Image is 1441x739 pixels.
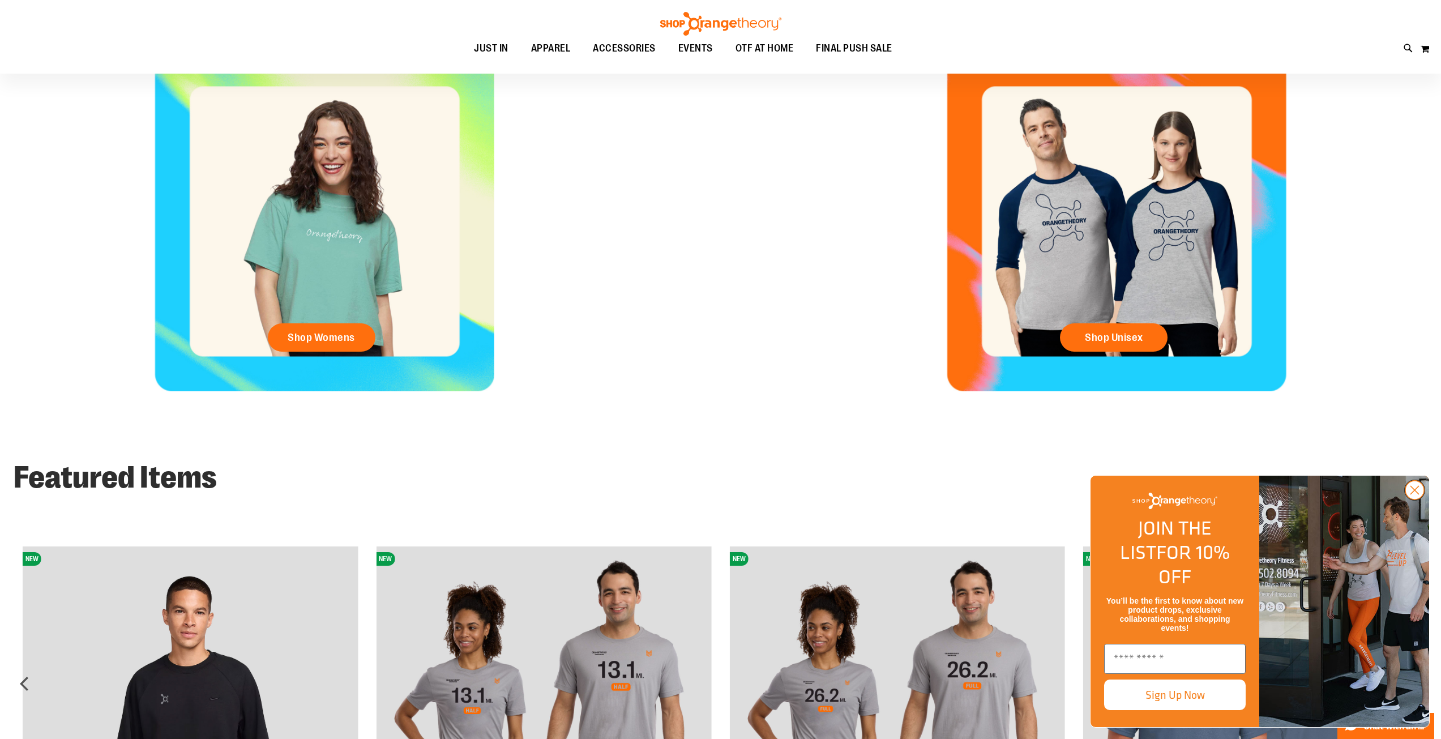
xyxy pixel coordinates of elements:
a: FINAL PUSH SALE [805,36,904,62]
button: Close dialog [1404,480,1425,501]
img: Shop Orangetheory [659,12,783,36]
span: JUST IN [474,36,508,61]
span: You’ll be the first to know about new product drops, exclusive collaborations, and shopping events! [1106,596,1243,633]
a: Shop Unisex [1060,323,1168,352]
input: Enter email [1104,644,1246,674]
img: Shop Orangetheory [1132,493,1217,509]
a: JUST IN [463,36,520,62]
button: Sign Up Now [1104,680,1246,710]
a: ACCESSORIES [581,36,667,62]
span: ACCESSORIES [593,36,656,61]
span: JOIN THE LIST [1120,514,1212,566]
strong: Featured Items [14,460,217,495]
a: APPAREL [520,36,582,62]
span: OTF AT HOME [736,36,794,61]
a: EVENTS [667,36,724,62]
a: Shop Womens [268,323,375,352]
span: NEW [376,552,395,566]
div: prev [14,672,36,695]
span: Shop Womens [288,331,355,344]
span: Shop Unisex [1085,331,1143,344]
div: FLYOUT Form [1079,464,1441,739]
span: EVENTS [678,36,713,61]
span: APPAREL [531,36,571,61]
span: FOR 10% OFF [1156,538,1230,591]
span: FINAL PUSH SALE [816,36,892,61]
span: NEW [730,552,749,566]
a: OTF AT HOME [724,36,805,62]
span: NEW [23,552,41,566]
img: Shop Orangtheory [1259,476,1429,727]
